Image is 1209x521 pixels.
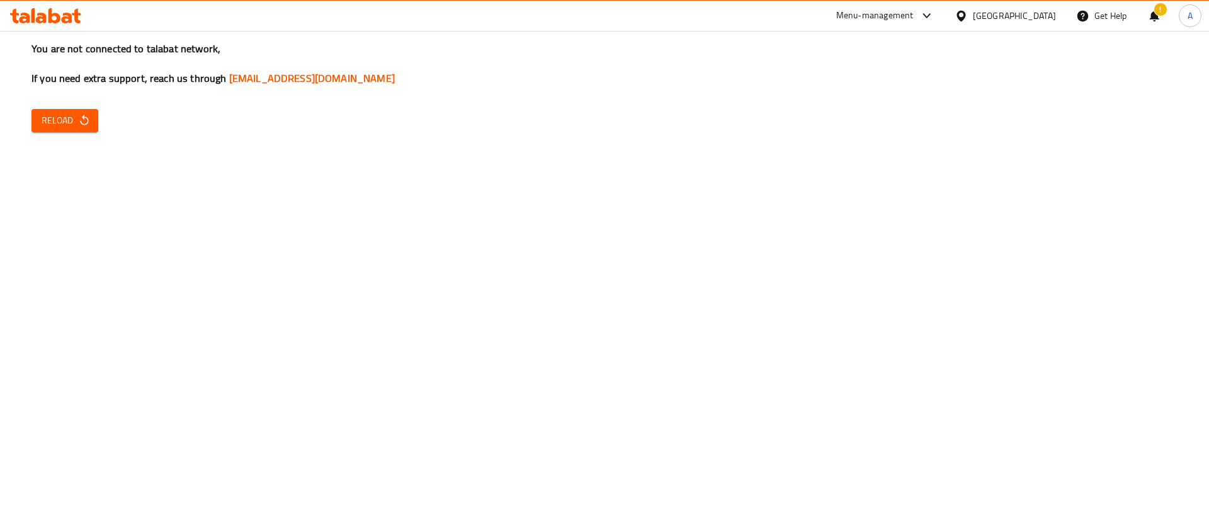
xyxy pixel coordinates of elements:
[229,69,395,88] a: [EMAIL_ADDRESS][DOMAIN_NAME]
[31,42,1178,86] h3: You are not connected to talabat network, If you need extra support, reach us through
[42,113,88,129] span: Reload
[973,9,1056,23] div: [GEOGRAPHIC_DATA]
[836,8,914,23] div: Menu-management
[31,109,98,132] button: Reload
[1188,9,1193,23] span: A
